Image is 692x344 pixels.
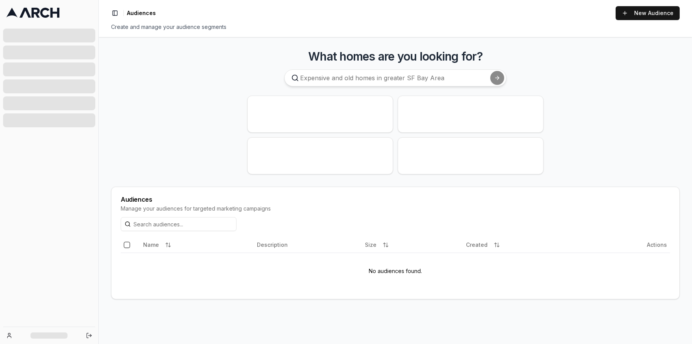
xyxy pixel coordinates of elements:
nav: breadcrumb [127,9,156,17]
th: Description [254,237,362,253]
h3: What homes are you looking for? [111,49,680,63]
div: Created [466,239,590,251]
td: No audiences found. [121,253,670,290]
th: Actions [594,237,670,253]
div: Name [143,239,251,251]
span: Audiences [127,9,156,17]
div: Audiences [121,196,670,202]
div: Manage your audiences for targeted marketing campaigns [121,205,670,212]
input: Expensive and old homes in greater SF Bay Area [284,69,506,86]
a: New Audience [616,6,680,20]
div: Size [365,239,460,251]
input: Search audiences... [121,217,236,231]
button: Log out [84,330,95,341]
div: Create and manage your audience segments [111,23,680,31]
